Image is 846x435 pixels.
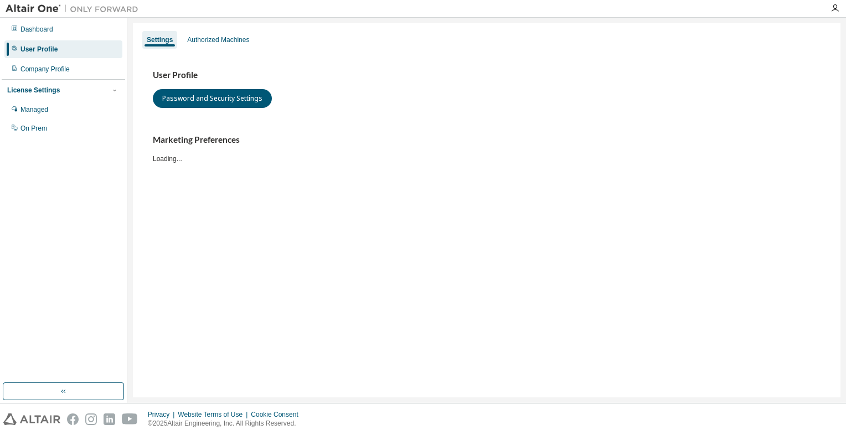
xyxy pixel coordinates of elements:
[187,35,249,44] div: Authorized Machines
[20,105,48,114] div: Managed
[122,413,138,425] img: youtube.svg
[20,65,70,74] div: Company Profile
[67,413,79,425] img: facebook.svg
[148,410,178,419] div: Privacy
[178,410,251,419] div: Website Terms of Use
[6,3,144,14] img: Altair One
[153,89,272,108] button: Password and Security Settings
[153,134,821,146] h3: Marketing Preferences
[85,413,97,425] img: instagram.svg
[20,45,58,54] div: User Profile
[153,134,821,163] div: Loading...
[153,70,821,81] h3: User Profile
[148,419,305,428] p: © 2025 Altair Engineering, Inc. All Rights Reserved.
[20,124,47,133] div: On Prem
[104,413,115,425] img: linkedin.svg
[3,413,60,425] img: altair_logo.svg
[147,35,173,44] div: Settings
[20,25,53,34] div: Dashboard
[251,410,305,419] div: Cookie Consent
[7,86,60,95] div: License Settings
